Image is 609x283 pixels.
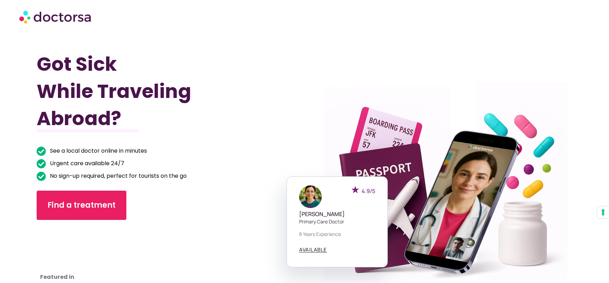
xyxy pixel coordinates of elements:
iframe: Customer reviews powered by Trustpilot [40,230,103,283]
span: See a local doctor online in minutes [48,146,147,156]
button: Your consent preferences for tracking technologies [597,206,609,218]
span: Find a treatment [47,200,116,211]
span: No sign-up required, perfect for tourists on the go [48,171,187,181]
h1: Got Sick While Traveling Abroad? [37,51,265,132]
span: Urgent care available 24/7 [48,159,124,168]
a: AVAILABLE [299,247,327,253]
p: Primary care doctor [299,218,375,225]
p: 8 years experience [299,230,375,238]
h5: [PERSON_NAME] [299,211,375,217]
strong: Featured in [40,273,74,281]
span: 4.9/5 [362,187,375,195]
a: Find a treatment [37,191,126,220]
